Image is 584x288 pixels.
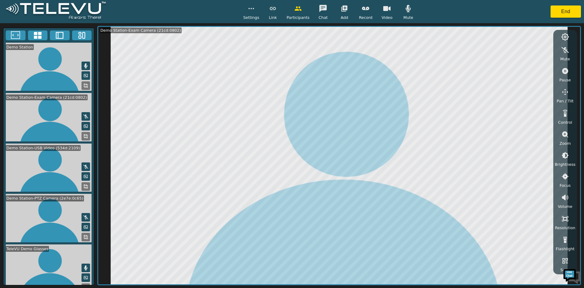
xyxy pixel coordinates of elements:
[82,62,90,70] button: Mute
[35,77,84,138] span: We're online!
[555,225,575,231] span: Resolution
[82,71,90,80] button: Picture in Picture
[563,267,581,285] img: Chat Widget
[28,30,48,40] button: 4x4
[82,264,90,272] button: Mute
[82,112,90,121] button: Mute
[318,15,328,20] span: Chat
[6,195,84,201] div: Demo Station-PTZ Camera (2e7e:0c65)
[560,56,570,62] span: Mute
[560,267,570,273] span: Scan
[551,5,581,18] button: End
[559,140,571,146] span: Zoom
[82,172,90,181] button: Picture in Picture
[82,273,90,282] button: Picture in Picture
[560,183,571,188] span: Focus
[82,162,90,171] button: Mute
[82,182,90,191] button: Replace Feed
[243,15,259,20] span: Settings
[6,94,88,100] div: Demo Station-Exam Camera (21cd:0802)
[3,166,116,188] textarea: Type your message and hit 'Enter'
[555,162,575,167] span: Brightness
[269,15,277,20] span: Link
[10,28,26,44] img: d_736959983_company_1615157101543_736959983
[559,77,571,83] span: Pause
[82,233,90,241] button: Replace Feed
[32,32,102,40] div: Chat with us now
[100,27,182,33] div: Demo Station-Exam Camera (21cd:0802)
[82,132,90,140] button: Replace Feed
[6,246,49,252] div: TeleVU Demo Glasses
[100,3,114,18] div: Minimize live chat window
[287,15,309,20] span: Participants
[6,145,81,151] div: Demo Station-USB Video (534d:2109)
[6,44,34,50] div: Demo Station
[82,213,90,222] button: Mute
[72,30,92,40] button: Three Window Medium
[50,30,70,40] button: Two Window Medium
[557,98,573,104] span: Pan / Tilt
[82,81,90,90] button: Replace Feed
[82,223,90,231] button: Picture in Picture
[381,15,392,20] span: Video
[403,15,413,20] span: Mute
[558,204,572,209] span: Volume
[558,119,572,125] span: Control
[6,30,26,40] button: Fullscreen
[556,246,575,252] span: Flashlight
[359,15,372,20] span: Record
[82,122,90,130] button: Picture in Picture
[341,15,348,20] span: Add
